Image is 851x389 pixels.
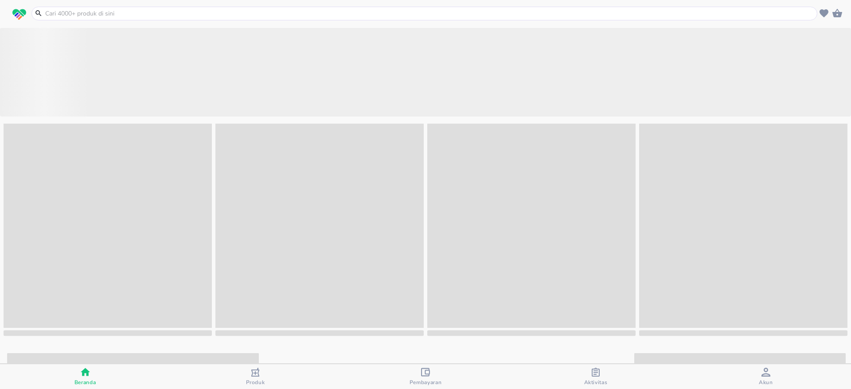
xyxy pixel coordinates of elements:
button: Akun [681,364,851,389]
span: Beranda [74,379,96,386]
button: Pembayaran [340,364,511,389]
img: logo_swiperx_s.bd005f3b.svg [12,9,26,20]
span: Aktivitas [584,379,608,386]
button: Aktivitas [511,364,681,389]
span: Produk [246,379,265,386]
span: Akun [759,379,773,386]
input: Cari 4000+ produk di sini [44,9,815,18]
button: Produk [170,364,340,389]
span: Pembayaran [410,379,442,386]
